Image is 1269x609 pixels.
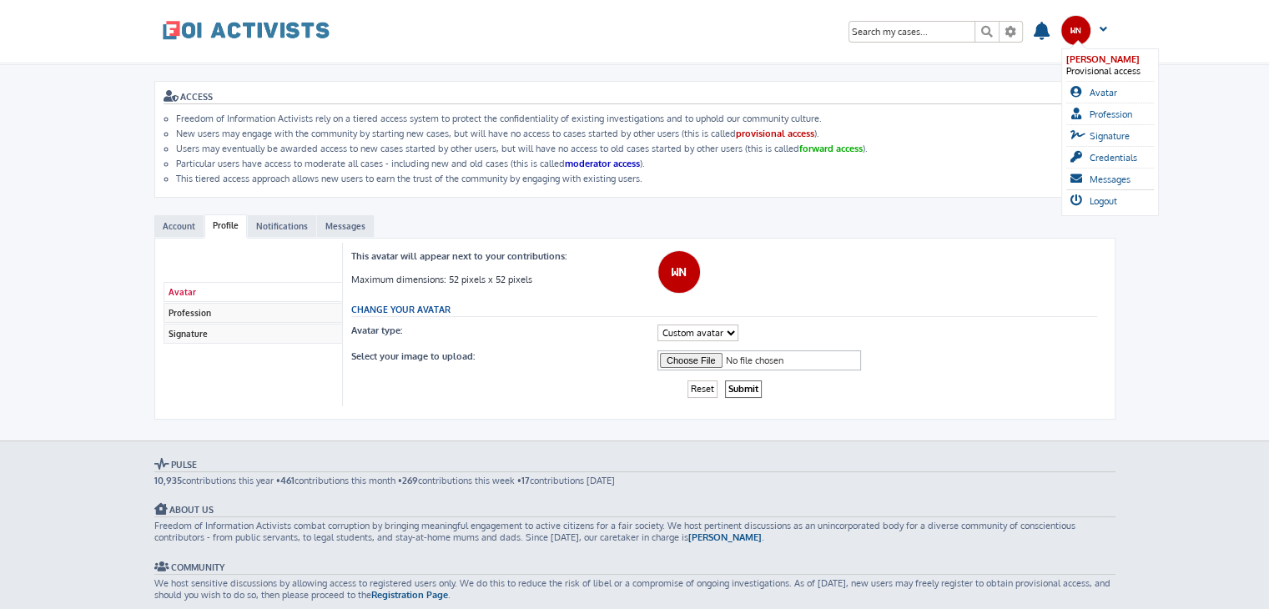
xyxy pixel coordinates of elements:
[169,329,208,339] span: Signature
[169,287,196,297] span: Avatar
[1090,195,1117,207] span: Logout
[1066,125,1142,146] a: Signature
[248,215,316,237] a: Notifications
[176,128,1106,139] li: New users may engage with the community by starting new cases, but will have no access to cases s...
[176,173,1106,184] li: This tiered access approach allows new users to earn the trust of the community by engaging with ...
[371,589,448,601] a: Registration Page
[317,215,374,237] a: Messages
[1066,169,1142,189] a: Messages
[154,577,1115,601] p: We host sensitive discussions by allowing access to registered users only. We do this to reduce t...
[164,90,1106,104] h3: ACCESS
[1090,152,1137,164] span: Credentials
[169,308,211,318] span: Profession
[1066,190,1142,211] a: Logout
[154,503,1115,517] h3: About Us
[687,380,718,398] input: Reset
[1066,103,1142,124] a: Profession
[351,350,479,362] label: Select your image to upload:
[736,128,814,139] strong: provisional access
[1090,174,1131,185] span: Messages
[154,561,1115,575] h3: Community
[280,475,295,486] strong: 461
[565,158,640,169] strong: moderator access
[1060,15,1091,46] img: User avatar
[164,303,343,323] a: Profession
[799,143,863,154] strong: forward access
[163,8,330,52] a: FOI Activists
[1090,108,1132,120] span: Profession
[725,380,762,398] input: Submit
[351,250,571,262] label: This avatar will appear next to your contributions:
[154,475,182,486] strong: 10,935
[164,324,343,344] a: Signature
[154,475,1115,486] p: contributions this year • contributions this month • contributions this week • contributions [DATE]
[688,531,762,543] a: [PERSON_NAME]
[1066,82,1142,103] a: Avatar
[204,214,247,238] a: Profile
[176,113,1106,124] li: Freedom of Information Activists rely on a tiered access system to protect the confidentiality of...
[1066,53,1140,65] span: [PERSON_NAME]
[402,475,418,486] strong: 269
[1066,147,1142,168] a: Credentials
[657,250,701,294] img: User avatar
[351,274,532,285] span: Maximum dimensions: 52 pixels x 52 pixels
[154,520,1115,544] p: Freedom of Information Activists combat corruption by bringing meaningful engagement to active ci...
[351,325,406,336] label: Avatar type:
[1090,87,1117,98] span: Avatar
[154,215,204,237] a: Account
[176,158,1106,169] li: Particular users have access to moderate all cases - including new and old cases (this is called ).
[521,475,530,486] strong: 17
[176,143,1106,154] li: Users may eventually be awarded access to new cases started by other users, but will have no acce...
[351,304,1097,317] h3: Change your Avatar
[1066,65,1141,77] span: Provisional access
[164,282,343,302] a: Avatar
[849,22,974,42] input: Search for keywords
[1090,130,1130,142] span: Signature
[154,458,1115,472] h3: Pulse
